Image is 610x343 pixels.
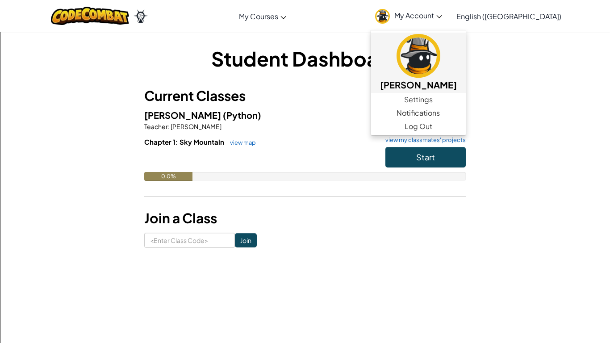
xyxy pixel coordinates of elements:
[371,2,447,30] a: My Account
[4,36,606,44] div: Options
[375,9,390,24] img: avatar
[134,9,148,23] img: Ozaria
[4,52,606,60] div: Rename
[4,28,606,36] div: Delete
[452,4,566,28] a: English ([GEOGRAPHIC_DATA])
[371,93,466,106] a: Settings
[456,12,561,21] span: English ([GEOGRAPHIC_DATA])
[4,20,606,28] div: Move To ...
[371,120,466,133] a: Log Out
[397,108,440,118] span: Notifications
[4,60,606,68] div: Move To ...
[239,12,278,21] span: My Courses
[4,44,606,52] div: Sign out
[394,11,442,20] span: My Account
[51,7,129,25] img: CodeCombat logo
[4,12,606,20] div: Sort New > Old
[4,4,606,12] div: Sort A > Z
[397,34,440,78] img: avatar
[234,4,291,28] a: My Courses
[371,106,466,120] a: Notifications
[371,33,466,93] a: [PERSON_NAME]
[380,78,457,92] h5: [PERSON_NAME]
